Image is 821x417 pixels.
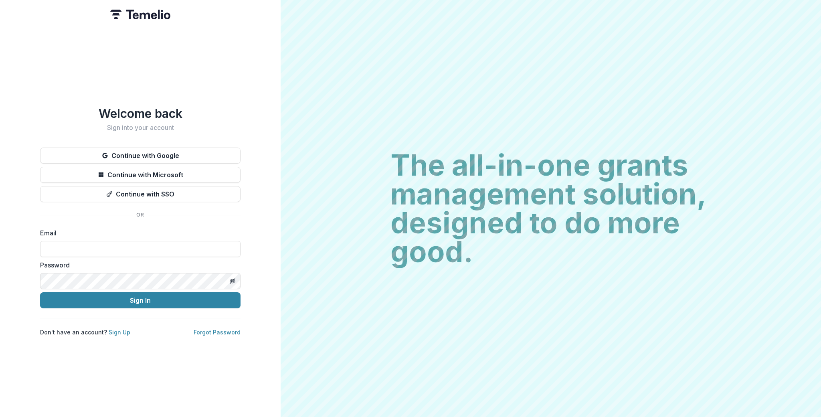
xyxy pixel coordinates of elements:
label: Password [40,260,236,270]
label: Email [40,228,236,238]
a: Sign Up [109,329,130,336]
button: Continue with Microsoft [40,167,241,183]
a: Forgot Password [194,329,241,336]
h1: Welcome back [40,106,241,121]
p: Don't have an account? [40,328,130,336]
img: Temelio [110,10,170,19]
button: Sign In [40,292,241,308]
button: Toggle password visibility [226,275,239,287]
button: Continue with SSO [40,186,241,202]
h2: Sign into your account [40,124,241,132]
button: Continue with Google [40,148,241,164]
